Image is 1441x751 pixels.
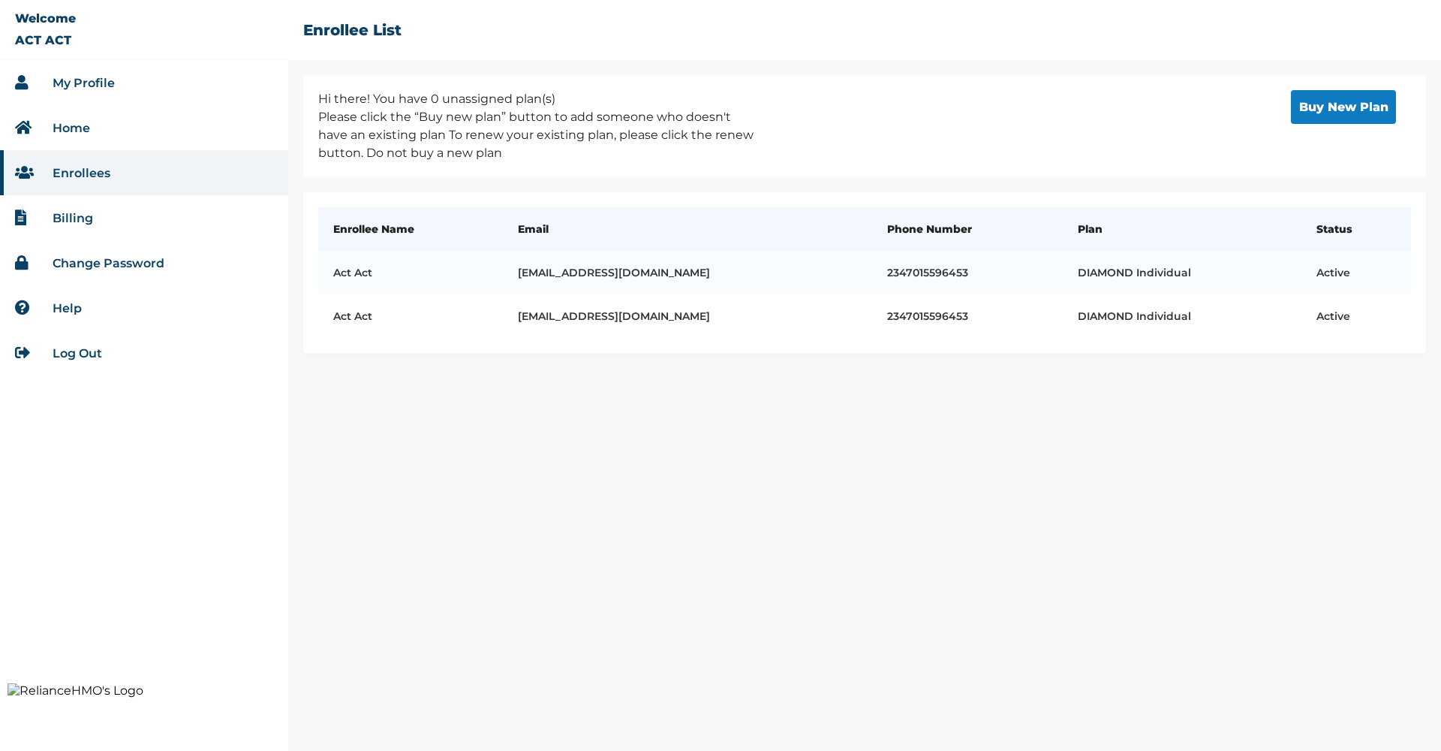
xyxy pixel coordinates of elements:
[303,21,402,39] h2: Enrollee List
[318,90,761,108] p: Hi there! You have 0 unassigned plan(s)
[503,294,872,338] td: [EMAIL_ADDRESS][DOMAIN_NAME]
[318,294,503,338] td: Act Act
[1291,90,1396,124] button: Buy New Plan
[872,251,1063,294] td: 2347015596453
[503,251,872,294] td: [EMAIL_ADDRESS][DOMAIN_NAME]
[318,207,503,251] th: Enrollee Name
[872,207,1063,251] th: Phone Number
[318,251,503,294] td: Act Act
[15,11,76,26] p: Welcome
[53,301,82,315] a: Help
[53,256,164,270] a: Change Password
[1301,207,1411,251] th: Status
[1301,294,1411,338] td: active
[1063,251,1301,294] td: DIAMOND Individual
[318,108,761,162] p: Please click the “Buy new plan” button to add someone who doesn't have an existing plan To renew ...
[15,33,71,47] p: ACT ACT
[53,121,90,135] a: Home
[53,166,110,180] a: Enrollees
[1063,207,1301,251] th: Plan
[503,207,872,251] th: Email
[872,294,1063,338] td: 2347015596453
[1063,294,1301,338] td: DIAMOND Individual
[53,211,93,225] a: Billing
[53,346,102,360] a: Log Out
[8,683,281,698] img: RelianceHMO's Logo
[1301,251,1411,294] td: active
[53,76,115,90] a: My Profile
